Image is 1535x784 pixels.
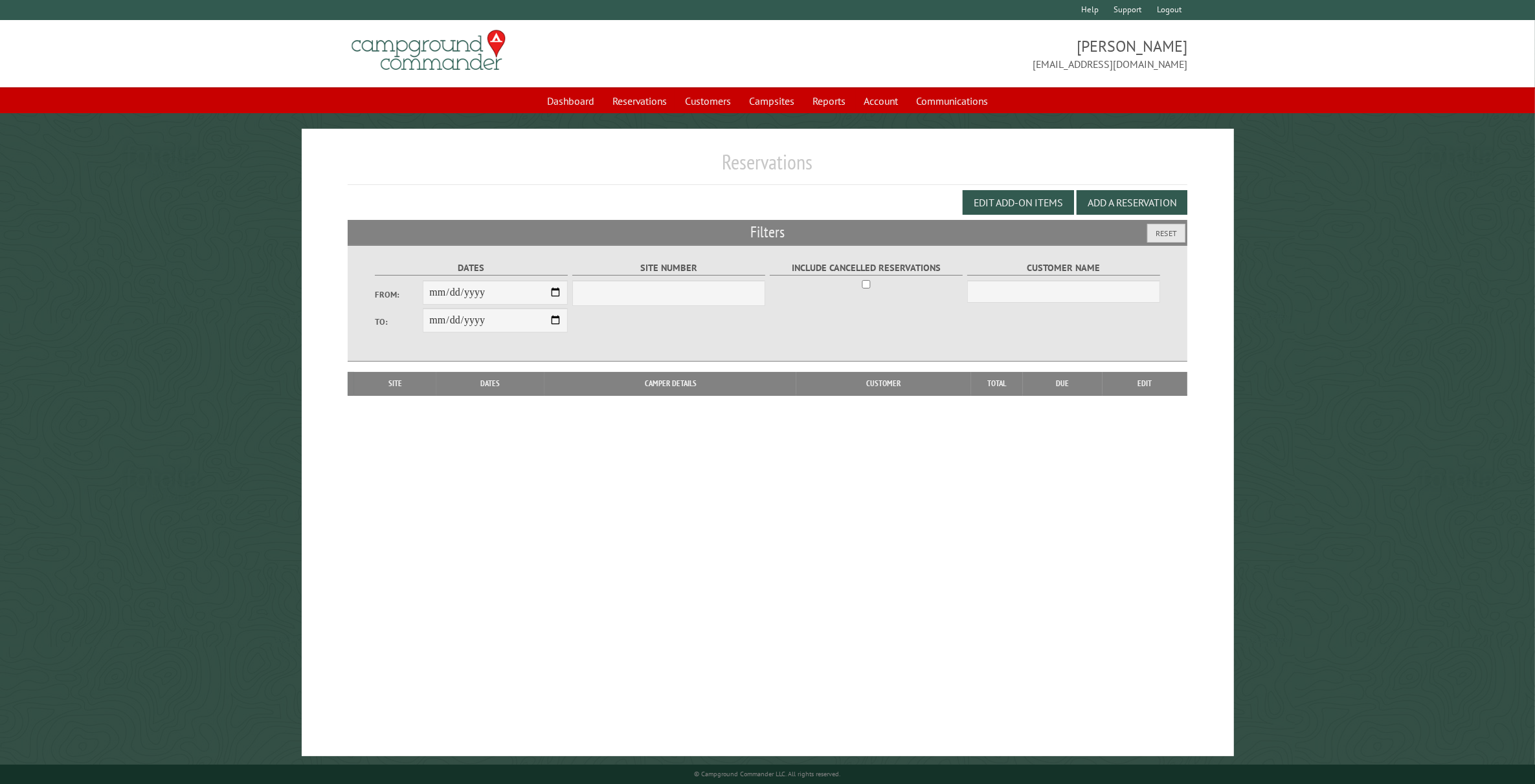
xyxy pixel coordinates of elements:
[539,89,602,113] a: Dashboard
[908,89,996,113] a: Communications
[971,372,1023,395] th: Total
[544,372,796,395] th: Camper Details
[805,89,853,113] a: Reports
[695,770,841,778] small: © Campground Commander LLC. All rights reserved.
[375,316,423,328] label: To:
[375,261,568,276] label: Dates
[1077,190,1187,215] button: Add a Reservation
[741,89,802,113] a: Campsites
[1103,372,1188,395] th: Edit
[436,372,544,395] th: Dates
[605,89,675,113] a: Reservations
[796,372,970,395] th: Customer
[348,25,510,76] img: Campground Commander
[354,372,436,395] th: Site
[348,220,1188,245] h2: Filters
[768,36,1188,72] span: [PERSON_NAME] [EMAIL_ADDRESS][DOMAIN_NAME]
[572,261,766,276] label: Site Number
[770,261,963,276] label: Include Cancelled Reservations
[967,261,1161,276] label: Customer Name
[375,289,423,301] label: From:
[963,190,1074,215] button: Edit Add-on Items
[348,149,1188,185] h1: Reservations
[677,89,739,113] a: Customers
[1147,224,1185,243] button: Reset
[1023,372,1103,395] th: Due
[856,89,906,113] a: Account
